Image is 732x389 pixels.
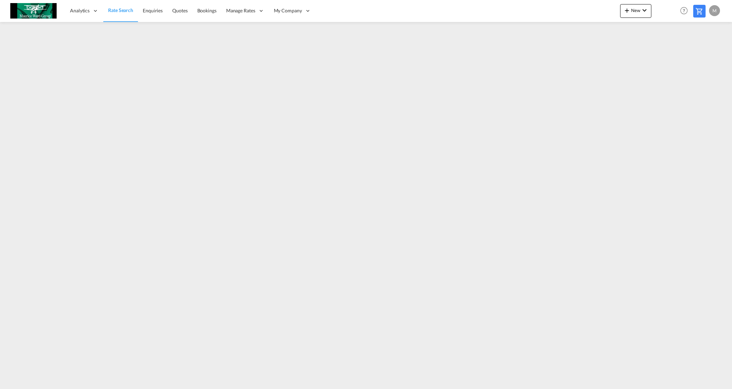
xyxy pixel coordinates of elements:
[226,7,255,14] span: Manage Rates
[108,7,133,13] span: Rate Search
[197,8,217,13] span: Bookings
[678,5,693,17] div: Help
[678,5,690,16] span: Help
[10,3,57,19] img: c6e8db30f5a511eea3e1ab7543c40fcc.jpg
[709,5,720,16] div: M
[274,7,302,14] span: My Company
[623,8,649,13] span: New
[640,6,649,14] md-icon: icon-chevron-down
[143,8,163,13] span: Enquiries
[70,7,90,14] span: Analytics
[620,4,651,18] button: icon-plus 400-fgNewicon-chevron-down
[623,6,631,14] md-icon: icon-plus 400-fg
[172,8,187,13] span: Quotes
